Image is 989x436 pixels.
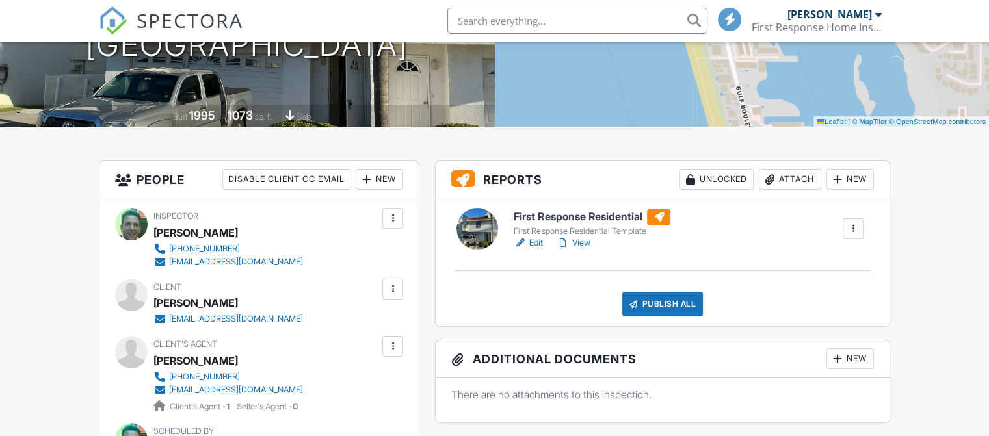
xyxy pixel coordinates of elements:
[170,402,231,411] span: Client's Agent -
[622,292,704,316] div: Publish All
[99,18,243,45] a: SPECTORA
[169,385,303,395] div: [EMAIL_ADDRESS][DOMAIN_NAME]
[153,293,238,313] div: [PERSON_NAME]
[237,402,298,411] span: Seller's Agent -
[169,257,303,267] div: [EMAIL_ADDRESS][DOMAIN_NAME]
[153,211,198,221] span: Inspector
[451,387,874,402] p: There are no attachments to this inspection.
[848,118,850,125] span: |
[153,313,303,326] a: [EMAIL_ADDRESS][DOMAIN_NAME]
[169,244,240,254] div: [PHONE_NUMBER]
[436,340,890,378] h3: Additional Documents
[679,169,754,190] div: Unlocked
[173,112,187,122] span: Built
[137,6,243,34] span: SPECTORA
[153,282,181,292] span: Client
[436,161,890,198] h3: Reports
[817,118,846,125] a: Leaflet
[514,226,670,237] div: First Response Residential Template
[226,402,230,411] strong: 1
[222,169,350,190] div: Disable Client CC Email
[556,237,590,250] a: View
[153,339,217,349] span: Client's Agent
[752,21,882,34] div: First Response Home Inspection of Tampa Bay LLC
[356,169,403,190] div: New
[169,372,240,382] div: [PHONE_NUMBER]
[153,242,303,255] a: [PHONE_NUMBER]
[99,161,419,198] h3: People
[759,169,821,190] div: Attach
[852,118,887,125] a: © MapTiler
[826,169,874,190] div: New
[153,370,303,383] a: [PHONE_NUMBER]
[255,112,273,122] span: sq. ft.
[169,314,303,324] div: [EMAIL_ADDRESS][DOMAIN_NAME]
[826,348,874,369] div: New
[297,112,311,122] span: slab
[153,426,214,436] span: Scheduled By
[189,109,215,122] div: 1995
[514,209,670,225] h6: First Response Residential
[153,383,303,396] a: [EMAIL_ADDRESS][DOMAIN_NAME]
[228,109,253,122] div: 1073
[99,6,127,35] img: The Best Home Inspection Software - Spectora
[514,237,543,250] a: Edit
[514,209,670,237] a: First Response Residential First Response Residential Template
[787,8,872,21] div: [PERSON_NAME]
[447,8,707,34] input: Search everything...
[153,255,303,268] a: [EMAIL_ADDRESS][DOMAIN_NAME]
[153,351,238,370] a: [PERSON_NAME]
[889,118,986,125] a: © OpenStreetMap contributors
[293,402,298,411] strong: 0
[153,223,238,242] div: [PERSON_NAME]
